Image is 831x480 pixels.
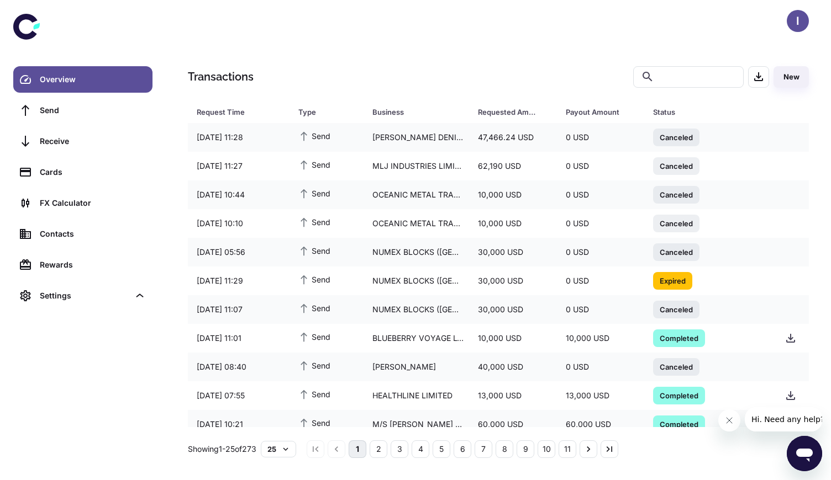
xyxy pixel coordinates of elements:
div: Payout Amount [566,104,626,120]
span: Status [653,104,763,120]
button: Go to page 8 [496,440,513,458]
div: 10,000 USD [469,184,557,205]
div: [PERSON_NAME] [364,356,469,377]
div: Rewards [40,259,146,271]
span: Send [298,359,330,371]
span: Request Time [197,104,285,120]
div: NUMEX BLOCKS ([GEOGRAPHIC_DATA]) PVT LTD [364,270,469,291]
div: NUMEX BLOCKS ([GEOGRAPHIC_DATA]) PVT LTD [364,242,469,263]
span: Completed [653,332,705,343]
button: Go to page 10 [538,440,555,458]
button: Go to page 2 [370,440,387,458]
span: Canceled [653,160,699,171]
div: HEALTHLINE LIMITED [364,385,469,406]
span: Send [298,273,330,285]
div: Type [298,104,345,120]
div: 0 USD [557,184,645,205]
div: 0 USD [557,242,645,263]
button: Go to page 3 [391,440,408,458]
div: Send [40,104,146,116]
button: Go to page 11 [559,440,576,458]
div: Cards [40,166,146,178]
span: Canceled [653,361,699,372]
span: Send [298,302,330,314]
div: 13,000 USD [557,385,645,406]
span: Send [298,187,330,199]
div: 10,000 USD [557,328,645,349]
div: 30,000 USD [469,299,557,320]
span: Send [298,417,330,429]
div: Overview [40,73,146,86]
div: [DATE] 11:28 [188,127,290,148]
button: New [774,66,809,88]
button: Go to page 6 [454,440,471,458]
span: Canceled [653,189,699,200]
div: [DATE] 11:07 [188,299,290,320]
div: 62,190 USD [469,156,557,177]
div: [DATE] 10:21 [188,414,290,435]
div: 30,000 USD [469,242,557,263]
div: Contacts [40,228,146,240]
button: I [787,10,809,32]
span: Completed [653,390,705,401]
div: Requested Amount [478,104,538,120]
div: Request Time [197,104,271,120]
div: 10,000 USD [469,328,557,349]
div: 47,466.24 USD [469,127,557,148]
div: [DATE] 11:27 [188,156,290,177]
div: 10,000 USD [469,213,557,234]
div: [DATE] 07:55 [188,385,290,406]
div: 30,000 USD [469,270,557,291]
span: Canceled [653,131,699,142]
span: Expired [653,275,692,286]
a: Rewards [13,252,152,278]
div: 40,000 USD [469,356,557,377]
div: OCEANIC METAL TRADING CO.,LTD [364,213,469,234]
div: BLUEBERRY VOYAGE LTD [364,328,469,349]
div: Receive [40,135,146,147]
span: Completed [653,418,705,429]
span: Canceled [653,246,699,257]
div: Settings [40,290,129,302]
iframe: Close message [718,409,740,431]
span: Canceled [653,217,699,228]
a: Send [13,97,152,124]
button: Go to page 5 [433,440,450,458]
iframe: Button to launch messaging window [787,436,822,471]
button: Go to page 4 [412,440,429,458]
div: [DATE] 05:56 [188,242,290,263]
div: 60,000 USD [469,414,557,435]
div: [DATE] 11:29 [188,270,290,291]
p: Showing 1-25 of 273 [188,443,256,455]
iframe: Message from company [745,407,822,431]
div: [DATE] 11:01 [188,328,290,349]
div: NUMEX BLOCKS ([GEOGRAPHIC_DATA]) PVT LTD [364,299,469,320]
div: 0 USD [557,356,645,377]
button: Go to page 7 [475,440,492,458]
span: Type [298,104,359,120]
button: 25 [261,441,296,457]
div: 0 USD [557,213,645,234]
nav: pagination navigation [305,440,620,458]
button: page 1 [349,440,366,458]
span: Requested Amount [478,104,553,120]
a: Contacts [13,221,152,247]
button: Go to last page [601,440,618,458]
span: Send [298,130,330,142]
div: [PERSON_NAME] DENISSION ([GEOGRAPHIC_DATA]) PRIVATE LTD [364,127,469,148]
div: Status [653,104,749,120]
div: OCEANIC METAL TRADING CO.,LTD [364,184,469,205]
button: Go to next page [580,440,597,458]
a: FX Calculator [13,190,152,216]
span: Send [298,158,330,170]
button: Go to page 9 [517,440,534,458]
div: 0 USD [557,270,645,291]
a: Overview [13,66,152,93]
span: Hi. Need any help? [7,8,80,17]
div: [DATE] 10:10 [188,213,290,234]
span: Payout Amount [566,104,640,120]
div: M/S [PERSON_NAME] EXPORTERS [364,414,469,435]
div: [DATE] 08:40 [188,356,290,377]
div: MLJ INDUSTRIES LIMITED [364,156,469,177]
